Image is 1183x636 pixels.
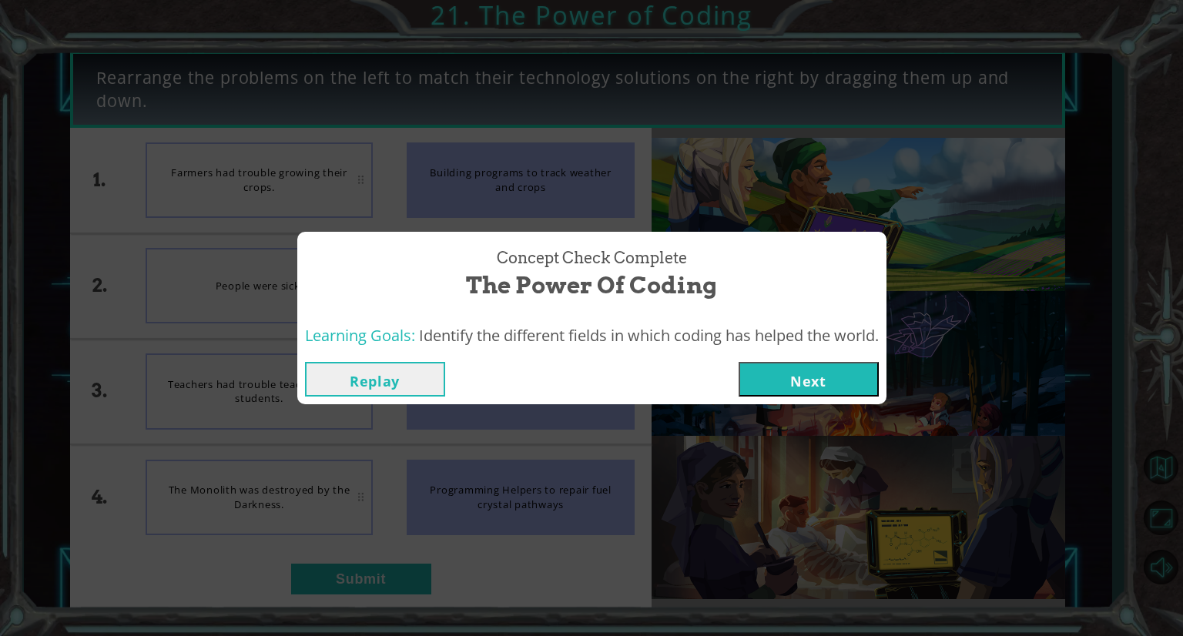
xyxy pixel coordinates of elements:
[305,362,445,397] button: Replay
[739,362,879,397] button: Next
[305,325,415,346] span: Learning Goals:
[466,269,717,302] span: The Power of Coding
[497,247,687,269] span: Concept Check Complete
[419,325,879,346] span: Identify the different fields in which coding has helped the world.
